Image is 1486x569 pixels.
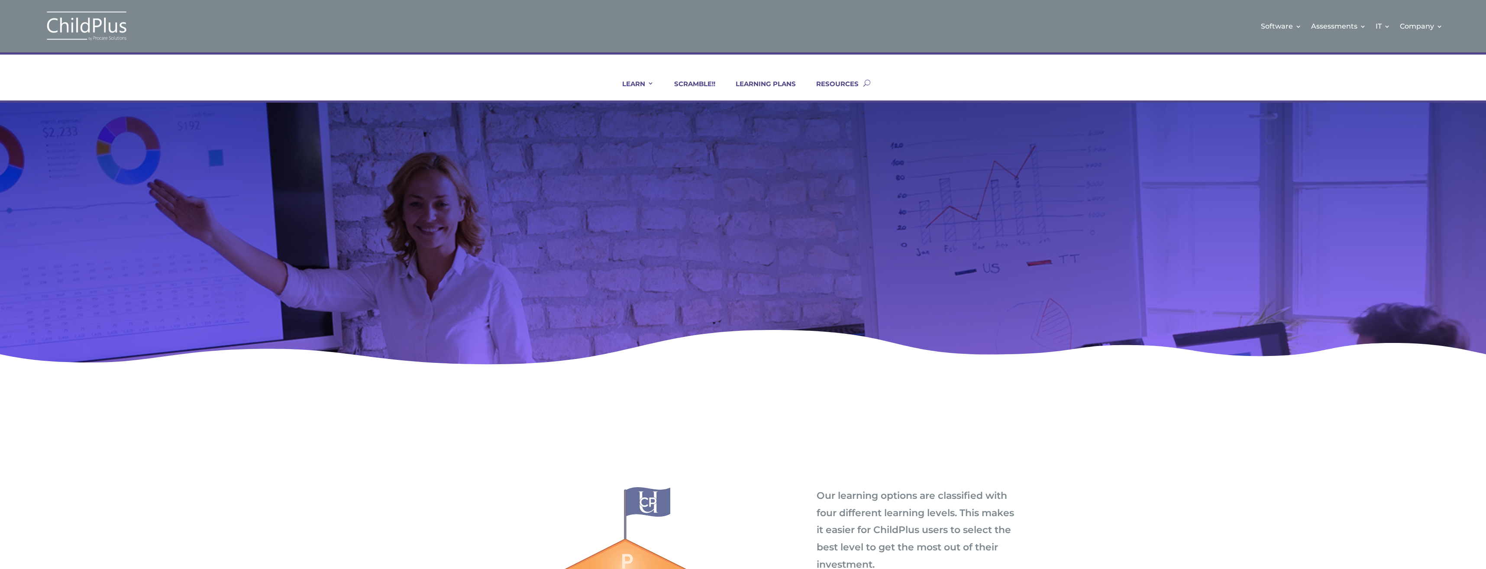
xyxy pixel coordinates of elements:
[1261,9,1302,44] a: Software
[611,80,654,100] a: LEARN
[725,80,796,100] a: LEARNING PLANS
[1376,9,1390,44] a: IT
[1311,9,1366,44] a: Assessments
[663,80,715,100] a: SCRAMBLE!!
[1400,9,1443,44] a: Company
[805,80,859,100] a: RESOURCES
